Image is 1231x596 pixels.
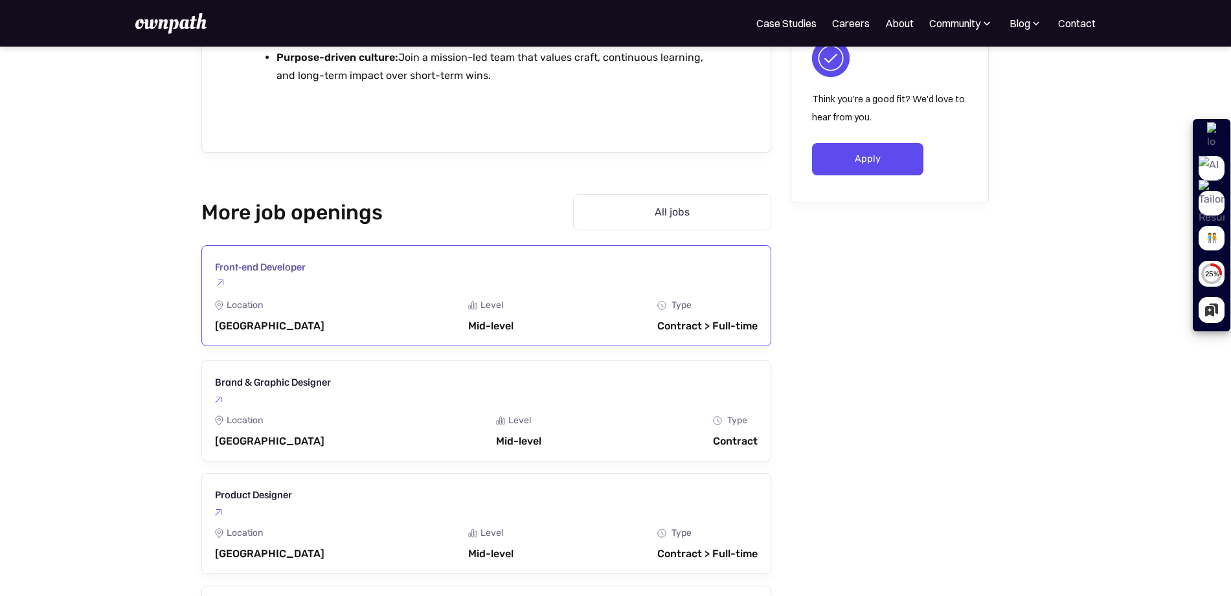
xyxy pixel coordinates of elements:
[215,259,306,274] h3: Front-end Developer
[929,16,993,31] div: Community
[1058,16,1096,31] a: Contact
[713,435,758,448] div: Contract
[657,529,666,538] img: Clock Icon - Job Board X Webflow Template
[812,143,924,175] a: Apply
[201,473,771,574] a: Product DesignerLocation Icon - Job Board X Webflow TemplateLocation[GEOGRAPHIC_DATA]Graph Icon -...
[480,528,503,538] div: Level
[573,194,771,230] a: All jobs
[812,90,967,126] p: Think you're a good fit? We'd love to hear from you.
[215,415,223,426] img: Location Icon - Job Board X Webflow Template
[657,301,666,310] img: Clock Icon - Job Board X Webflow Template
[1009,16,1043,31] div: Blog
[277,51,398,63] strong: Purpose-driven culture:
[215,547,324,560] div: [GEOGRAPHIC_DATA]
[215,487,292,502] h3: Product Designer
[929,16,980,31] div: Community
[756,16,817,31] a: Case Studies
[215,435,324,448] div: [GEOGRAPHIC_DATA]
[227,300,263,311] div: Location
[277,49,712,86] li: Join a mission-led team that values craft, continuous learning, and long-term impact over short-t...
[885,16,914,31] a: About
[1010,16,1030,31] div: Blog
[215,320,324,333] div: [GEOGRAPHIC_DATA]
[215,374,331,390] h3: Brand & Graphic Designer
[480,300,503,311] div: Level
[468,547,514,560] div: Mid-level
[657,320,758,333] div: Contract > Full-time
[468,320,514,333] div: Mid-level
[832,16,870,31] a: Careers
[215,528,223,538] img: Location Icon - Job Board X Webflow Template
[508,415,531,426] div: Level
[496,416,505,425] img: Graph Icon - Job Board X Webflow Template
[672,528,692,538] div: Type
[201,200,400,225] h2: More job openings
[727,415,747,426] div: Type
[201,245,771,346] a: Front-end DeveloperLocation Icon - Job Board X Webflow TemplateLocation[GEOGRAPHIC_DATA]Graph Ico...
[672,300,692,311] div: Type
[227,415,263,426] div: Location
[657,547,758,560] div: Contract > Full-time
[468,529,477,538] img: Graph Icon - Job Board X Webflow Template
[227,528,263,538] div: Location
[713,416,722,425] img: Clock Icon - Job Board X Webflow Template
[496,435,541,448] div: Mid-level
[201,360,771,461] a: Brand & Graphic DesignerLocation Icon - Job Board X Webflow TemplateLocation[GEOGRAPHIC_DATA]Grap...
[215,300,223,311] img: Location Icon - Job Board X Webflow Template
[468,301,477,310] img: Graph Icon - Job Board X Webflow Template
